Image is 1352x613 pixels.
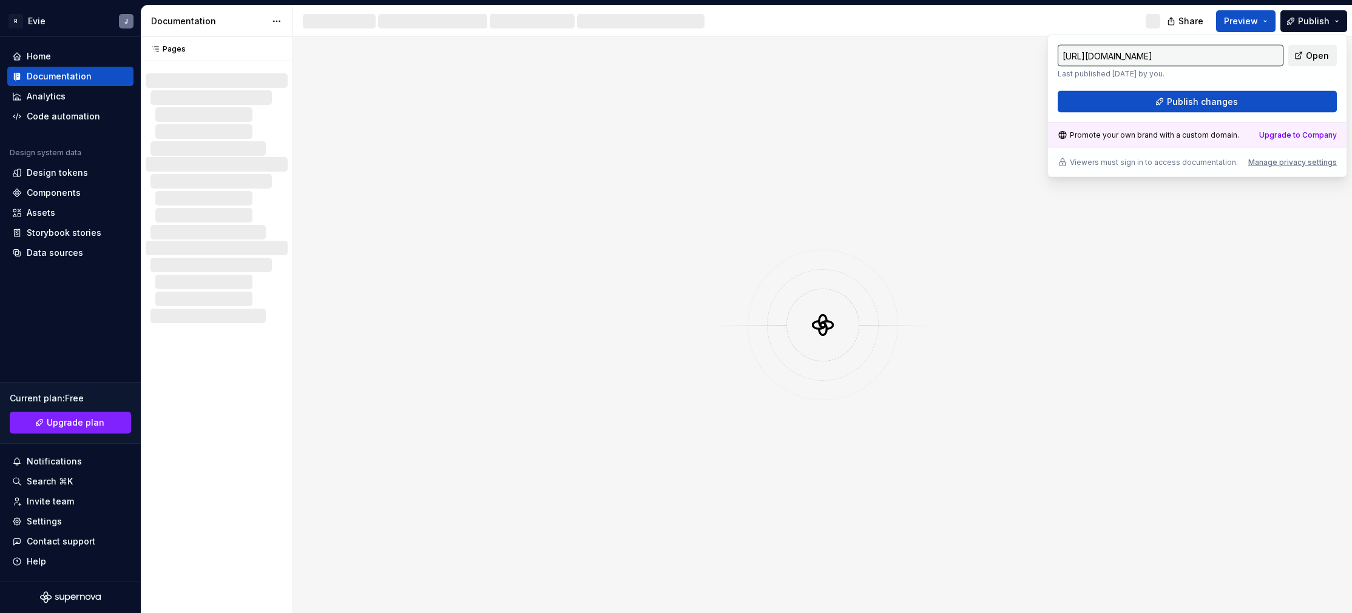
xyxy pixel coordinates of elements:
[7,492,134,511] a: Invite team
[7,107,134,126] a: Code automation
[1161,10,1211,32] button: Share
[1224,15,1258,27] span: Preview
[7,452,134,471] button: Notifications
[27,247,83,259] div: Data sources
[7,512,134,531] a: Settings
[27,207,55,219] div: Assets
[27,515,62,528] div: Settings
[27,110,100,122] div: Code automation
[7,472,134,491] button: Search ⌘K
[28,15,46,27] div: Evie
[7,163,134,183] a: Design tokens
[1259,130,1337,140] a: Upgrade to Company
[27,167,88,179] div: Design tokens
[1216,10,1276,32] button: Preview
[1058,69,1283,79] p: Last published [DATE] by you.
[27,227,101,239] div: Storybook stories
[27,495,74,507] div: Invite team
[10,392,131,404] div: Current plan : Free
[7,87,134,106] a: Analytics
[27,70,92,82] div: Documentation
[1070,158,1238,167] p: Viewers must sign in to access documentation.
[47,417,104,429] span: Upgrade plan
[1288,45,1337,67] a: Open
[7,243,134,263] a: Data sources
[7,183,134,203] a: Components
[1167,96,1238,108] span: Publish changes
[151,15,266,27] div: Documentation
[7,532,134,551] button: Contact support
[27,535,95,548] div: Contact support
[10,412,131,434] a: Upgrade plan
[1306,50,1329,62] span: Open
[7,552,134,571] button: Help
[1058,91,1337,113] button: Publish changes
[27,475,73,487] div: Search ⌘K
[27,90,66,102] div: Analytics
[1298,15,1330,27] span: Publish
[27,187,81,199] div: Components
[27,455,82,467] div: Notifications
[10,148,81,158] div: Design system data
[1280,10,1347,32] button: Publish
[7,47,134,66] a: Home
[1178,15,1203,27] span: Share
[1058,130,1239,140] div: Promote your own brand with a custom domain.
[27,50,51,62] div: Home
[8,14,23,28] div: R
[40,591,101,603] svg: Supernova Logo
[27,555,46,568] div: Help
[146,44,186,54] div: Pages
[124,16,128,26] div: J
[7,67,134,86] a: Documentation
[2,8,138,34] button: REvieJ
[1248,158,1337,167] button: Manage privacy settings
[7,203,134,223] a: Assets
[7,223,134,243] a: Storybook stories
